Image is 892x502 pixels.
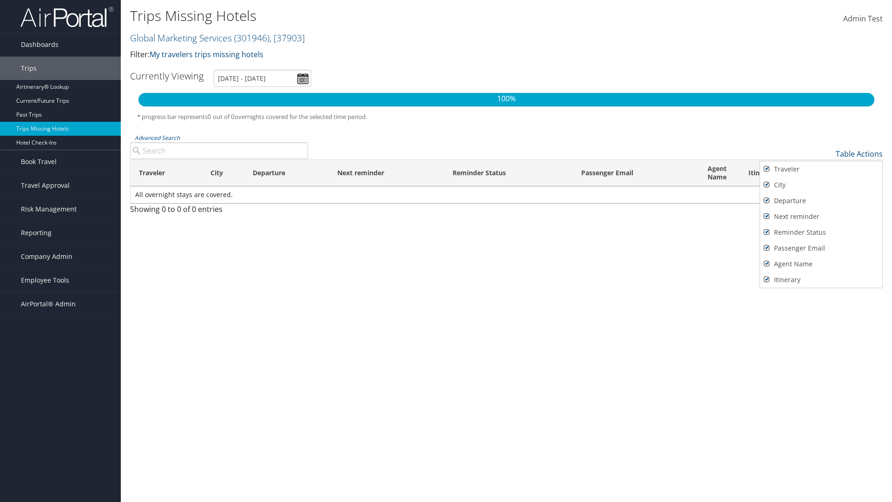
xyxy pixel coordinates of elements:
[21,245,72,268] span: Company Admin
[760,193,882,209] a: Departure
[760,256,882,272] a: Agent Name
[21,57,37,80] span: Trips
[21,198,77,221] span: Risk Management
[21,174,70,197] span: Travel Approval
[21,221,52,244] span: Reporting
[760,272,882,288] a: Itinerary
[21,292,76,316] span: AirPortal® Admin
[760,225,882,240] a: Reminder Status
[21,269,69,292] span: Employee Tools
[760,177,882,193] a: City
[760,209,882,225] a: Next reminder
[20,6,113,28] img: airportal-logo.png
[21,150,57,173] span: Book Travel
[760,240,882,256] a: Passenger Email
[21,33,59,56] span: Dashboards
[760,161,882,177] a: Traveler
